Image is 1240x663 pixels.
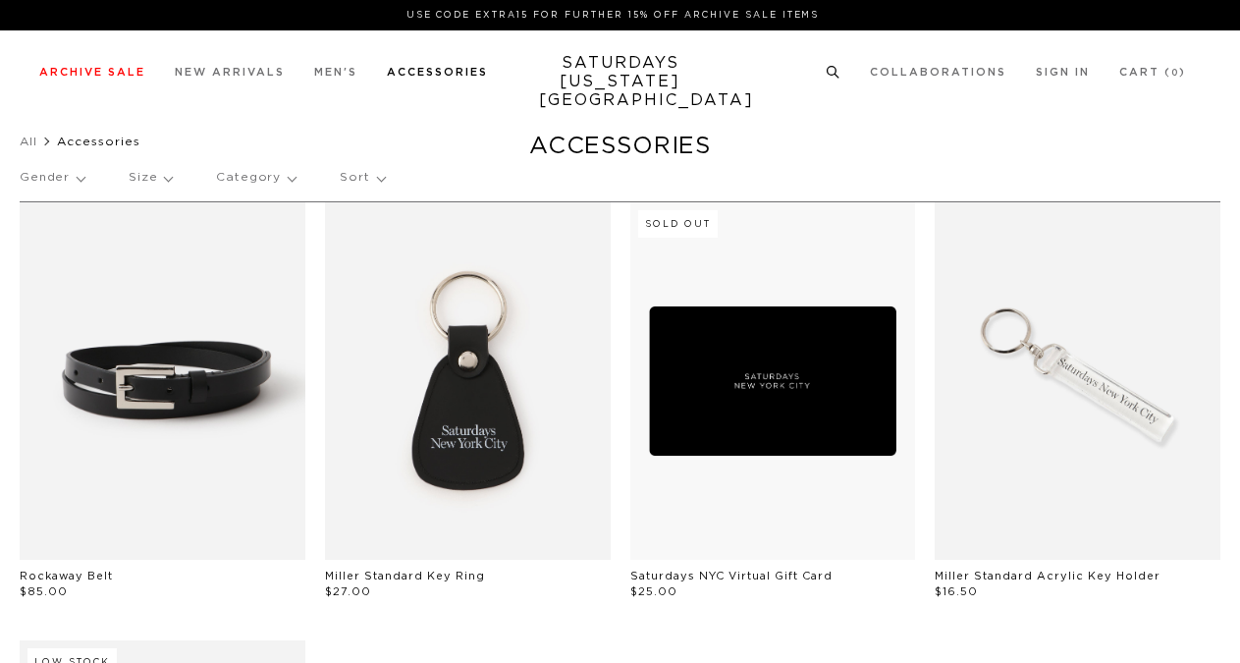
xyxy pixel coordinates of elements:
div: Sold Out [638,210,718,238]
a: Saturdays NYC Virtual Gift Card [630,571,833,581]
a: Rockaway Belt [20,571,113,581]
a: Cart (0) [1119,67,1186,78]
p: Gender [20,155,84,200]
a: Collaborations [870,67,1006,78]
p: Sort [340,155,384,200]
a: SATURDAYS[US_STATE][GEOGRAPHIC_DATA] [539,54,701,110]
a: Accessories [387,67,488,78]
p: Use Code EXTRA15 for Further 15% Off Archive Sale Items [47,8,1178,23]
p: Size [129,155,172,200]
a: All [20,136,37,147]
a: Miller Standard Key Ring [325,571,485,581]
span: $25.00 [630,586,677,597]
a: New Arrivals [175,67,285,78]
p: Category [216,155,296,200]
small: 0 [1171,69,1179,78]
span: $27.00 [325,586,371,597]
span: $85.00 [20,586,68,597]
span: $16.50 [935,586,978,597]
a: Archive Sale [39,67,145,78]
a: Sign In [1036,67,1090,78]
span: Accessories [57,136,140,147]
a: Men's [314,67,357,78]
a: Miller Standard Acrylic Key Holder [935,571,1160,581]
